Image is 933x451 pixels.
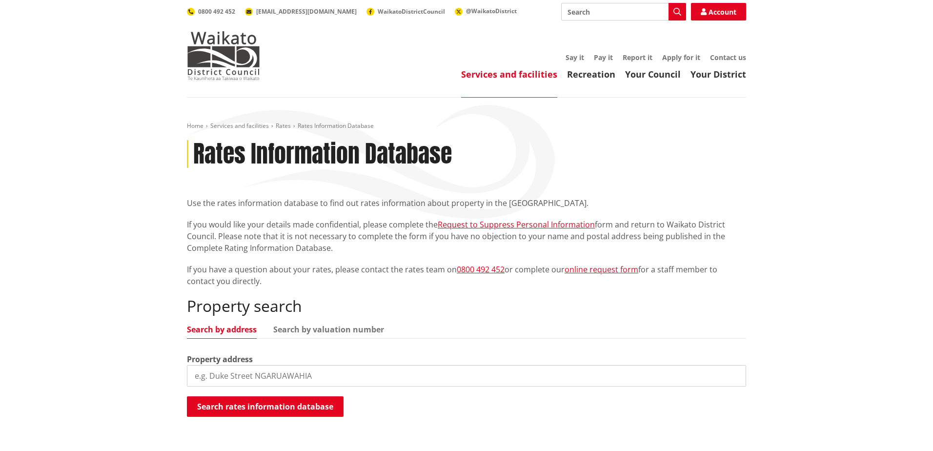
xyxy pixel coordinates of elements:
a: Rates [276,122,291,130]
a: Contact us [710,53,746,62]
button: Search rates information database [187,396,344,417]
a: Apply for it [662,53,700,62]
span: 0800 492 452 [198,7,235,16]
label: Property address [187,353,253,365]
span: @WaikatoDistrict [466,7,517,15]
a: WaikatoDistrictCouncil [366,7,445,16]
a: 0800 492 452 [187,7,235,16]
a: Home [187,122,203,130]
a: Account [691,3,746,20]
a: Your Council [625,68,681,80]
a: [EMAIL_ADDRESS][DOMAIN_NAME] [245,7,357,16]
span: [EMAIL_ADDRESS][DOMAIN_NAME] [256,7,357,16]
span: WaikatoDistrictCouncil [378,7,445,16]
h2: Property search [187,297,746,315]
a: Report it [623,53,652,62]
input: e.g. Duke Street NGARUAWAHIA [187,365,746,387]
a: Search by valuation number [273,326,384,333]
span: Rates Information Database [298,122,374,130]
p: If you have a question about your rates, please contact the rates team on or complete our for a s... [187,264,746,287]
a: Services and facilities [210,122,269,130]
p: If you would like your details made confidential, please complete the form and return to Waikato ... [187,219,746,254]
a: Your District [690,68,746,80]
a: Search by address [187,326,257,333]
p: Use the rates information database to find out rates information about property in the [GEOGRAPHI... [187,197,746,209]
a: online request form [565,264,638,275]
a: Say it [566,53,584,62]
input: Search input [561,3,686,20]
a: Request to Suppress Personal Information [438,219,595,230]
nav: breadcrumb [187,122,746,130]
a: @WaikatoDistrict [455,7,517,15]
img: Waikato District Council - Te Kaunihera aa Takiwaa o Waikato [187,31,260,80]
a: 0800 492 452 [457,264,505,275]
h1: Rates Information Database [193,140,452,168]
a: Pay it [594,53,613,62]
a: Services and facilities [461,68,557,80]
a: Recreation [567,68,615,80]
